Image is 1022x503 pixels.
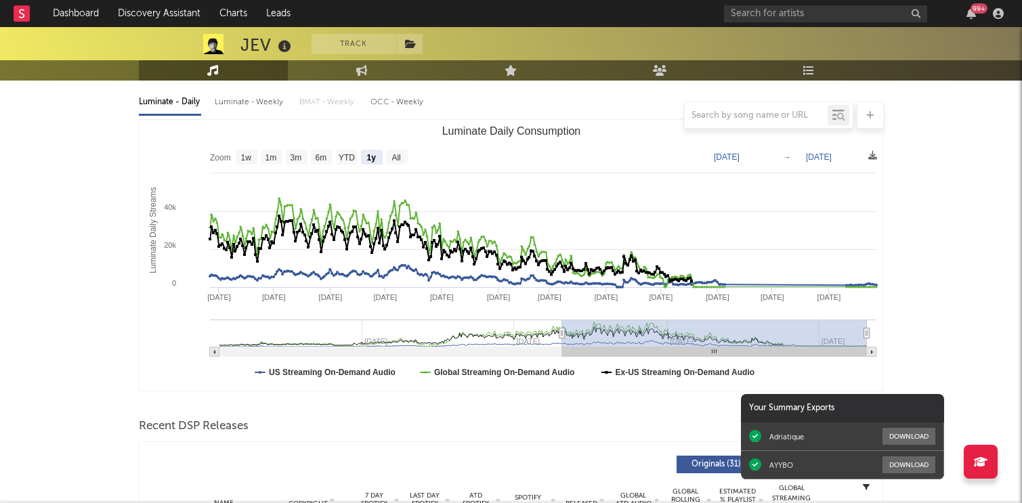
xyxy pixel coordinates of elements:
[741,394,944,422] div: Your Summary Exports
[649,293,673,301] text: [DATE]
[210,153,231,162] text: Zoom
[724,5,927,22] input: Search for artists
[148,187,157,273] text: Luminate Daily Streams
[240,153,251,162] text: 1w
[269,368,396,377] text: US Streaming On-Demand Audio
[315,153,326,162] text: 6m
[769,432,804,441] div: Adriatique
[290,153,301,162] text: 3m
[714,152,740,162] text: [DATE]
[817,293,840,301] text: [DATE]
[677,456,768,473] button: Originals(31)
[171,279,175,287] text: 0
[338,153,354,162] text: YTD
[685,460,748,468] span: Originals ( 31 )
[139,91,201,114] div: Luminate - Daily
[615,368,754,377] text: Ex-US Streaming On-Demand Audio
[594,293,618,301] text: [DATE]
[373,293,397,301] text: [DATE]
[240,34,295,56] div: JEV
[318,293,342,301] text: [DATE]
[783,152,791,162] text: →
[538,293,561,301] text: [DATE]
[391,153,400,162] text: All
[262,293,286,301] text: [DATE]
[761,293,784,301] text: [DATE]
[685,110,828,121] input: Search by song name or URL
[430,293,454,301] text: [DATE]
[366,153,376,162] text: 1y
[882,456,935,473] button: Download
[966,8,976,19] button: 99+
[139,418,249,435] span: Recent DSP Releases
[971,3,987,14] div: 99 +
[442,125,580,137] text: Luminate Daily Consumption
[769,460,793,470] div: AYYBO
[433,368,574,377] text: Global Streaming On-Demand Audio
[706,293,729,301] text: [DATE]
[164,203,176,211] text: 40k
[207,293,231,301] text: [DATE]
[486,293,510,301] text: [DATE]
[140,120,883,391] svg: Luminate Daily Consumption
[806,152,832,162] text: [DATE]
[164,241,176,249] text: 20k
[215,91,286,114] div: Luminate - Weekly
[265,153,276,162] text: 1m
[882,428,935,445] button: Download
[370,91,425,114] div: OCC - Weekly
[312,34,396,54] button: Track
